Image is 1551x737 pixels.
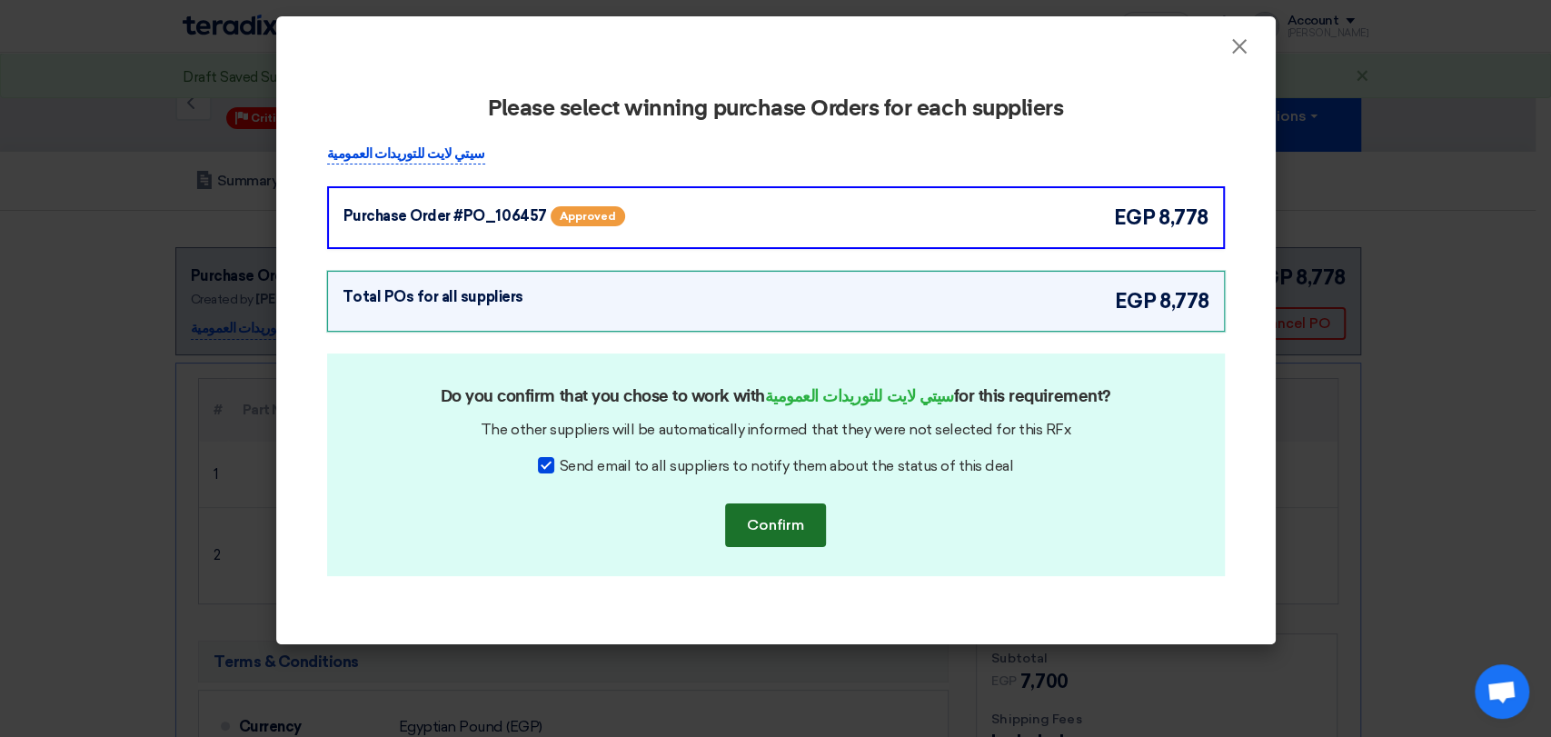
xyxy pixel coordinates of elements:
button: Close [1216,29,1263,65]
a: Open chat [1475,664,1529,719]
span: 8,778 [1159,286,1209,316]
h2: Do you confirm that you chose to work with for this requirement? [365,384,1187,410]
span: Approved [551,206,625,226]
span: egp [1114,286,1156,316]
span: Send email to all suppliers to notify them about the status of this deal [560,455,1013,477]
span: × [1230,33,1248,69]
span: egp [1113,203,1155,233]
div: Total POs for all suppliers [343,286,523,308]
button: Confirm [725,503,826,547]
div: The other suppliers will be automatically informed that they were not selected for this RFx [356,419,1196,441]
span: 8,778 [1158,203,1208,233]
strong: سيتي لايت للتوريدات العمومية [764,389,953,405]
div: Purchase Order #PO_106457 [343,205,547,227]
p: سيتي لايت للتوريدات العمومية [327,144,485,165]
h2: Please select winning purchase Orders for each suppliers [327,96,1225,122]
